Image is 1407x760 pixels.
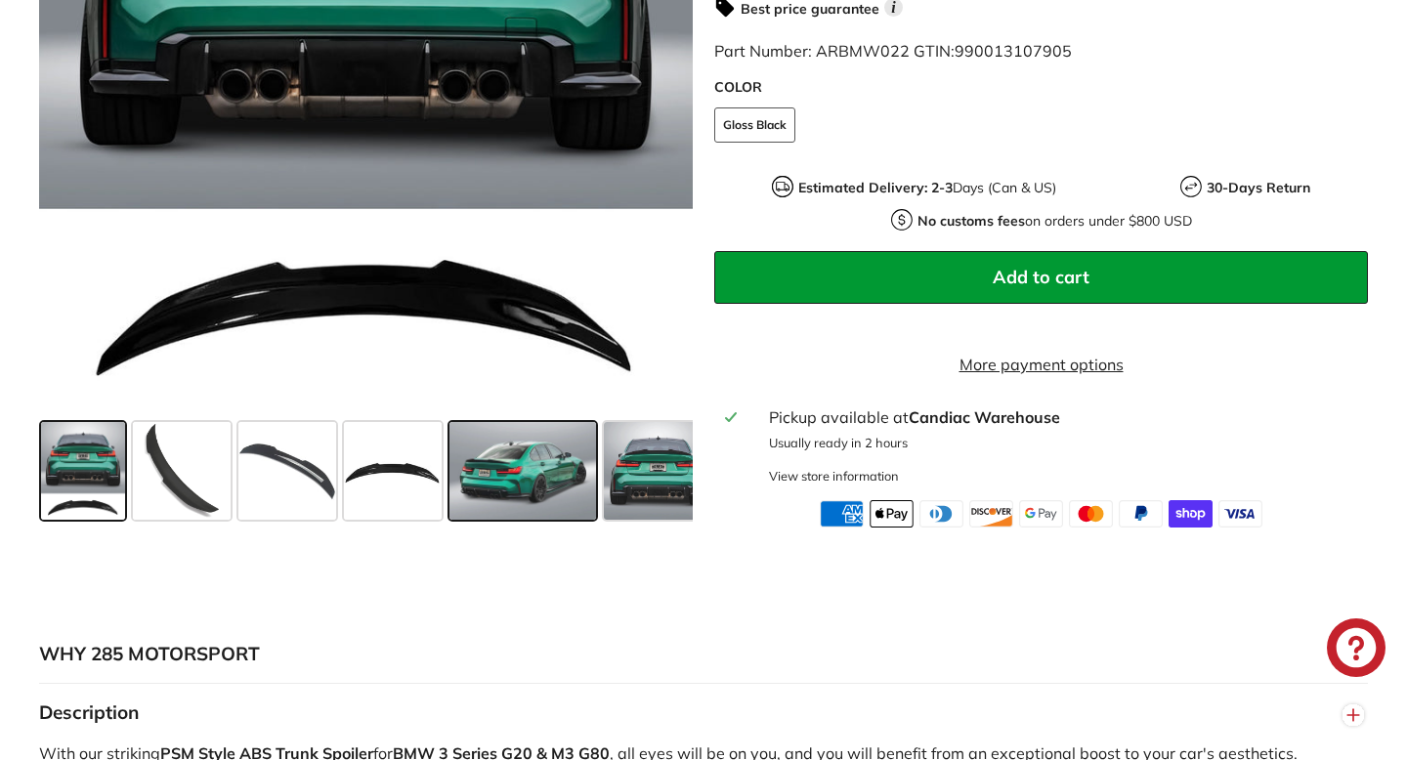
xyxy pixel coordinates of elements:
img: visa [1218,500,1262,528]
img: master [1069,500,1113,528]
img: shopify_pay [1169,500,1213,528]
div: View store information [769,467,899,486]
inbox-online-store-chat: Shopify online store chat [1321,618,1391,682]
div: Pickup available at [769,404,1357,428]
img: apple_pay [870,500,914,528]
p: Days (Can & US) [798,177,1056,197]
button: Description [39,684,1368,742]
img: google_pay [1019,500,1063,528]
button: WHY 285 MOTORSPORT [39,625,1368,684]
p: Usually ready in 2 hours [769,433,1357,451]
span: Part Number: ARBMW022 GTIN: [714,40,1072,60]
a: More payment options [714,352,1368,375]
strong: Estimated Delivery: 2-3 [798,178,953,195]
strong: No customs fees [917,211,1025,229]
span: 990013107905 [955,40,1072,60]
img: discover [969,500,1013,528]
img: american_express [820,500,864,528]
img: diners_club [919,500,963,528]
label: COLOR [714,76,1368,97]
strong: 30-Days Return [1207,178,1310,195]
img: paypal [1119,500,1163,528]
p: on orders under $800 USD [917,210,1192,231]
button: Add to cart [714,250,1368,303]
strong: Candiac Warehouse [909,406,1060,426]
span: Add to cart [993,266,1089,288]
